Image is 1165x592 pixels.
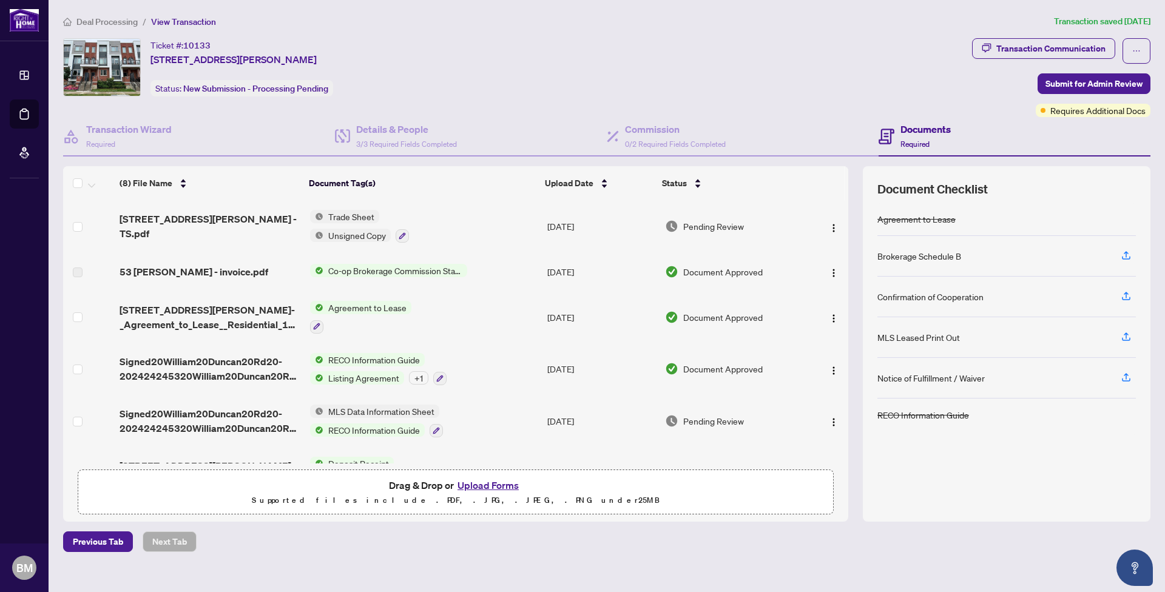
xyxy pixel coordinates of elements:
[310,301,323,314] img: Status Icon
[143,15,146,29] li: /
[310,301,411,334] button: Status IconAgreement to Lease
[665,220,678,233] img: Document Status
[120,303,300,332] span: [STREET_ADDRESS][PERSON_NAME]-_Agreement_to_Lease__Residential_12.pdf
[120,177,172,190] span: (8) File Name
[310,229,323,242] img: Status Icon
[310,405,323,418] img: Status Icon
[10,9,39,32] img: logo
[63,18,72,26] span: home
[323,264,467,277] span: Co-op Brokerage Commission Statement
[1050,104,1146,117] span: Requires Additional Docs
[78,470,833,515] span: Drag & Drop orUpload FormsSupported files include .PDF, .JPG, .JPEG, .PNG under25MB
[683,311,763,324] span: Document Approved
[409,371,428,385] div: + 1
[665,362,678,375] img: Document Status
[323,371,404,385] span: Listing Agreement
[323,423,425,437] span: RECO Information Guide
[310,210,323,223] img: Status Icon
[1045,74,1143,93] span: Submit for Admin Review
[877,249,961,263] div: Brokerage Schedule B
[120,459,300,488] span: [STREET_ADDRESS][PERSON_NAME] - Office Depsoit receipt.pdf
[120,212,300,241] span: [STREET_ADDRESS][PERSON_NAME] - TS.pdf
[829,268,839,278] img: Logo
[86,122,172,136] h4: Transaction Wizard
[824,359,843,378] button: Logo
[545,177,593,190] span: Upload Date
[1132,47,1141,55] span: ellipsis
[64,39,140,96] img: IMG-W12321822_1.jpg
[120,354,300,383] span: Signed20William20Duncan20Rd20-202424245320William20Duncan20Rd20-20RECO20Information20Guide.pdf
[150,38,211,52] div: Ticket #:
[310,405,443,437] button: Status IconMLS Data Information SheetStatus IconRECO Information Guide
[310,353,447,386] button: Status IconRECO Information GuideStatus IconListing Agreement+1
[542,343,660,395] td: [DATE]
[829,314,839,323] img: Logo
[63,531,133,552] button: Previous Tab
[683,414,744,428] span: Pending Review
[662,177,687,190] span: Status
[542,395,660,447] td: [DATE]
[824,262,843,281] button: Logo
[824,308,843,327] button: Logo
[120,264,268,279] span: 53 [PERSON_NAME] - invoice.pdf
[665,414,678,428] img: Document Status
[877,371,985,385] div: Notice of Fulfillment / Waiver
[310,457,394,489] button: Status IconDeposit Receipt
[304,166,541,200] th: Document Tag(s)
[972,38,1115,59] button: Transaction Communication
[389,477,522,493] span: Drag & Drop or
[542,252,660,291] td: [DATE]
[824,217,843,236] button: Logo
[310,371,323,385] img: Status Icon
[323,301,411,314] span: Agreement to Lease
[323,210,379,223] span: Trade Sheet
[183,40,211,51] span: 10133
[356,122,457,136] h4: Details & People
[86,140,115,149] span: Required
[683,362,763,375] span: Document Approved
[183,83,328,94] span: New Submission - Processing Pending
[665,311,678,324] img: Document Status
[323,457,394,470] span: Deposit Receipt
[996,39,1106,58] div: Transaction Communication
[877,331,960,344] div: MLS Leased Print Out
[683,265,763,278] span: Document Approved
[1038,73,1150,94] button: Submit for Admin Review
[900,140,930,149] span: Required
[323,405,439,418] span: MLS Data Information Sheet
[877,212,956,226] div: Agreement to Lease
[829,417,839,427] img: Logo
[86,493,826,508] p: Supported files include .PDF, .JPG, .JPEG, .PNG under 25 MB
[657,166,803,200] th: Status
[683,220,744,233] span: Pending Review
[542,447,660,499] td: [DATE]
[540,166,657,200] th: Upload Date
[115,166,304,200] th: (8) File Name
[824,411,843,431] button: Logo
[310,353,323,366] img: Status Icon
[877,408,969,422] div: RECO Information Guide
[1116,550,1153,586] button: Open asap
[665,265,678,278] img: Document Status
[310,423,323,437] img: Status Icon
[16,559,33,576] span: BM
[76,16,138,27] span: Deal Processing
[310,264,323,277] img: Status Icon
[73,532,123,551] span: Previous Tab
[150,52,317,67] span: [STREET_ADDRESS][PERSON_NAME]
[454,477,522,493] button: Upload Forms
[900,122,951,136] h4: Documents
[151,16,216,27] span: View Transaction
[542,291,660,343] td: [DATE]
[310,457,323,470] img: Status Icon
[877,290,984,303] div: Confirmation of Cooperation
[323,229,391,242] span: Unsigned Copy
[542,200,660,252] td: [DATE]
[310,210,409,243] button: Status IconTrade SheetStatus IconUnsigned Copy
[829,223,839,233] img: Logo
[625,140,726,149] span: 0/2 Required Fields Completed
[323,353,425,366] span: RECO Information Guide
[150,80,333,96] div: Status:
[143,531,197,552] button: Next Tab
[310,264,467,277] button: Status IconCo-op Brokerage Commission Statement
